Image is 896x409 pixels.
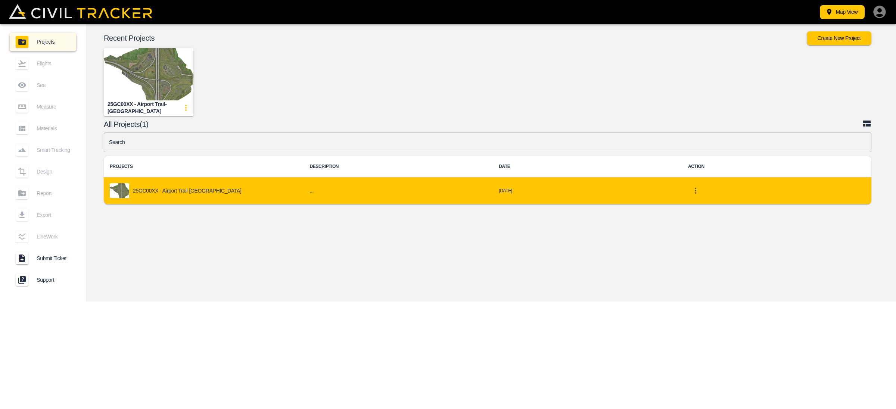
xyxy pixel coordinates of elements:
[104,121,862,127] p: All Projects(1)
[104,156,304,177] th: PROJECTS
[108,101,178,115] div: 25GC00XX - Airport Trail-[GEOGRAPHIC_DATA]
[104,35,807,41] p: Recent Projects
[10,249,76,267] a: Submit Ticket
[104,156,871,204] table: project-list-table
[178,100,193,115] button: update-card-details
[682,156,871,177] th: ACTION
[10,271,76,289] a: Support
[104,48,193,100] img: 25GC00XX - Airport Trail-NC
[820,5,865,19] button: Map View
[304,156,493,177] th: DESCRIPTION
[133,188,242,194] p: 25GC00XX - Airport Trail-[GEOGRAPHIC_DATA]
[37,255,70,261] span: Submit Ticket
[37,39,70,45] span: Projects
[493,177,682,204] td: [DATE]
[9,4,152,19] img: Civil Tracker
[110,183,129,198] img: project-image
[37,277,70,283] span: Support
[493,156,682,177] th: DATE
[309,186,487,196] h6: ...
[807,31,871,45] button: Create New Project
[10,33,76,51] a: Projects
